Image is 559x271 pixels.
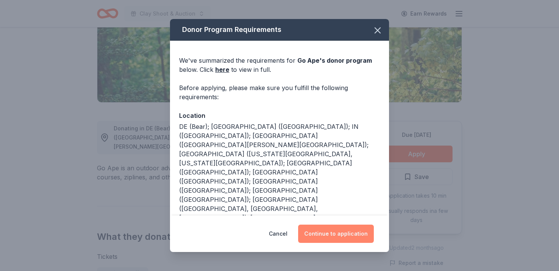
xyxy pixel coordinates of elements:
div: Location [179,111,380,120]
a: here [215,65,229,74]
button: Continue to application [298,225,374,243]
div: Before applying, please make sure you fulfill the following requirements: [179,83,380,101]
div: DE (Bear); [GEOGRAPHIC_DATA] ([GEOGRAPHIC_DATA]); IN ([GEOGRAPHIC_DATA]); [GEOGRAPHIC_DATA] ([GEO... [179,122,380,231]
button: Cancel [269,225,287,243]
div: Donor Program Requirements [170,19,389,41]
div: We've summarized the requirements for below. Click to view in full. [179,56,380,74]
span: Go Ape 's donor program [297,57,372,64]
